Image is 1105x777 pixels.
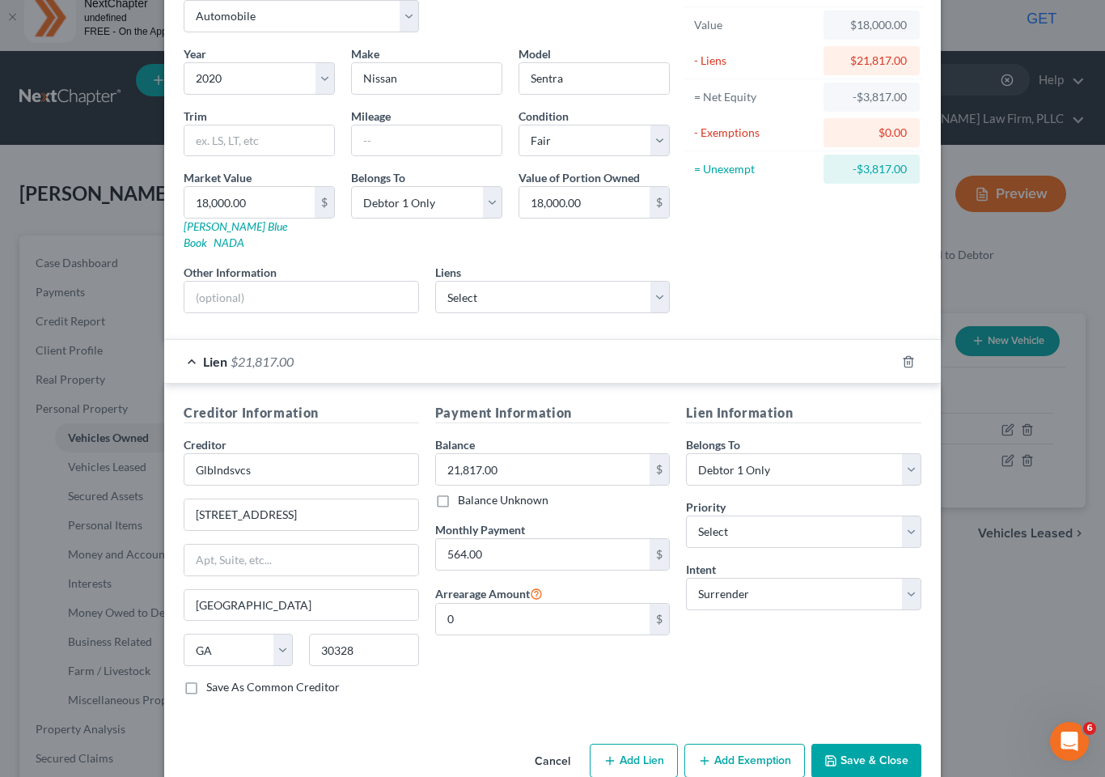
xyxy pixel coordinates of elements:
label: Liens [435,264,461,281]
div: $ [650,604,669,635]
span: Make [351,47,379,61]
input: 0.00 [436,539,650,570]
h5: Payment Information [435,403,671,423]
span: $21,817.00 [231,354,294,369]
input: Search creditor by name... [184,453,419,486]
label: Model [519,45,551,62]
input: ex. LS, LT, etc [184,125,334,156]
div: - Liens [694,53,816,69]
span: 6 [1083,722,1096,735]
div: $ [650,539,669,570]
div: -$3,817.00 [836,161,907,177]
label: Monthly Payment [435,521,525,538]
span: Priority [686,500,726,514]
label: Mileage [351,108,391,125]
a: NADA [214,236,244,249]
label: Market Value [184,169,252,186]
div: $18,000.00 [836,17,907,33]
label: Other Information [184,264,277,281]
label: Year [184,45,206,62]
span: Creditor [184,438,227,452]
label: Save As Common Creditor [206,679,340,695]
input: (optional) [184,282,418,312]
div: $21,817.00 [836,53,907,69]
input: Enter address... [184,499,418,530]
input: 0.00 [436,454,650,485]
label: Balance [435,436,475,453]
a: [PERSON_NAME] Blue Book [184,219,287,249]
span: Belongs To [686,438,740,452]
input: -- [352,125,502,156]
div: $0.00 [836,125,907,141]
h5: Lien Information [686,403,921,423]
label: Balance Unknown [458,492,548,508]
label: Trim [184,108,207,125]
h5: Creditor Information [184,403,419,423]
input: 0.00 [184,187,315,218]
div: Value [694,17,816,33]
input: 0.00 [436,604,650,635]
div: -$3,817.00 [836,89,907,105]
input: Enter zip... [309,634,418,666]
div: = Net Equity [694,89,816,105]
input: 0.00 [519,187,650,218]
input: Enter city... [184,590,418,621]
div: - Exemptions [694,125,816,141]
input: ex. Nissan [352,63,502,94]
label: Value of Portion Owned [519,169,640,186]
div: $ [650,454,669,485]
div: $ [650,187,669,218]
div: $ [315,187,334,218]
span: Belongs To [351,171,405,185]
label: Arrearage Amount [435,584,543,603]
label: Condition [519,108,569,125]
input: Apt, Suite, etc... [184,545,418,575]
div: = Unexempt [694,161,816,177]
input: ex. Altima [519,63,669,94]
span: Lien [203,354,227,369]
iframe: Intercom live chat [1050,722,1089,761]
label: Intent [686,561,716,578]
